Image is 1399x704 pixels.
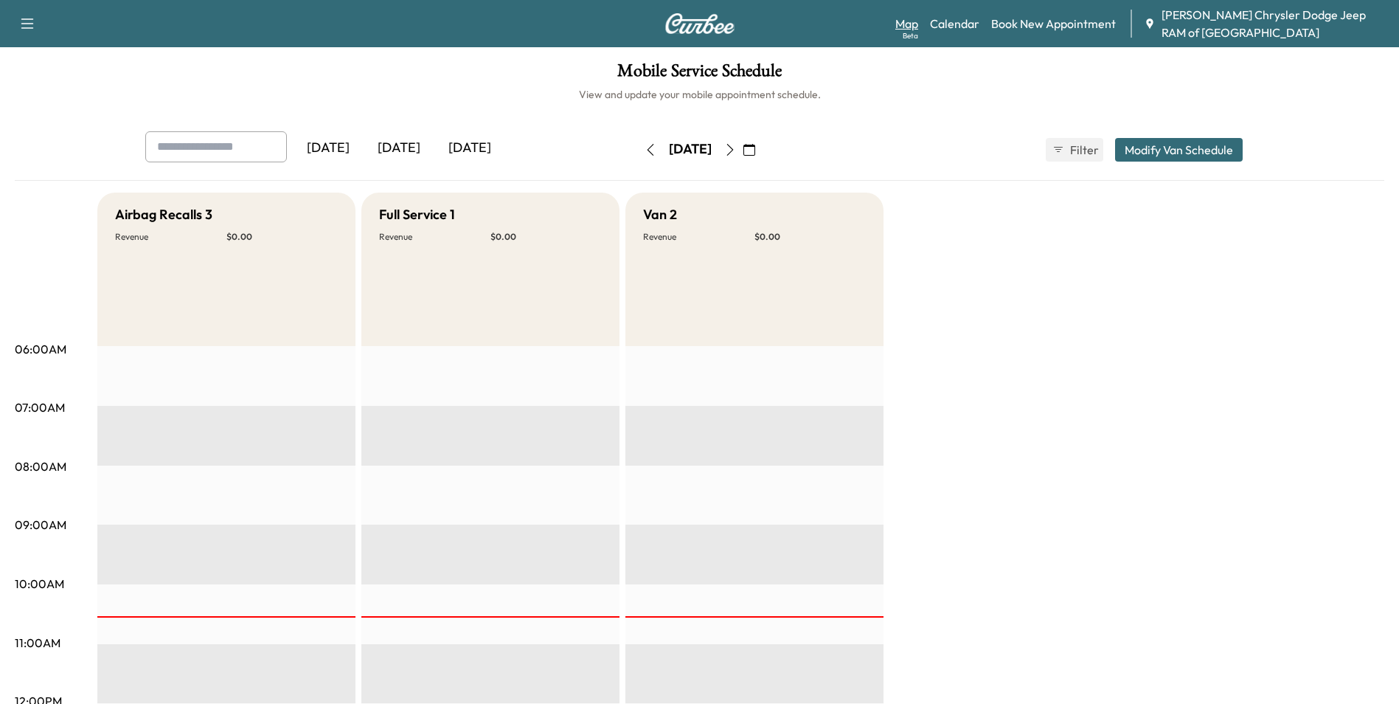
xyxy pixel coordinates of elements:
h5: Airbag Recalls 3 [115,204,212,225]
p: Revenue [379,231,490,243]
p: 08:00AM [15,458,66,475]
p: 11:00AM [15,634,60,652]
span: [PERSON_NAME] Chrysler Dodge Jeep RAM of [GEOGRAPHIC_DATA] [1162,6,1387,41]
div: Beta [903,30,918,41]
a: Book New Appointment [991,15,1116,32]
p: 07:00AM [15,398,65,416]
p: $ 0.00 [490,231,602,243]
p: Revenue [115,231,226,243]
span: Filter [1070,141,1097,159]
img: Curbee Logo [664,13,735,34]
button: Modify Van Schedule [1115,138,1243,162]
p: Revenue [643,231,754,243]
div: [DATE] [434,131,505,165]
p: $ 0.00 [754,231,866,243]
p: 10:00AM [15,575,64,593]
p: 06:00AM [15,340,66,358]
div: [DATE] [669,140,712,159]
a: Calendar [930,15,979,32]
p: $ 0.00 [226,231,338,243]
h6: View and update your mobile appointment schedule. [15,87,1384,102]
h1: Mobile Service Schedule [15,62,1384,87]
a: MapBeta [895,15,918,32]
p: 09:00AM [15,516,66,534]
div: [DATE] [293,131,364,165]
h5: Van 2 [643,204,677,225]
button: Filter [1046,138,1103,162]
h5: Full Service 1 [379,204,455,225]
div: [DATE] [364,131,434,165]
